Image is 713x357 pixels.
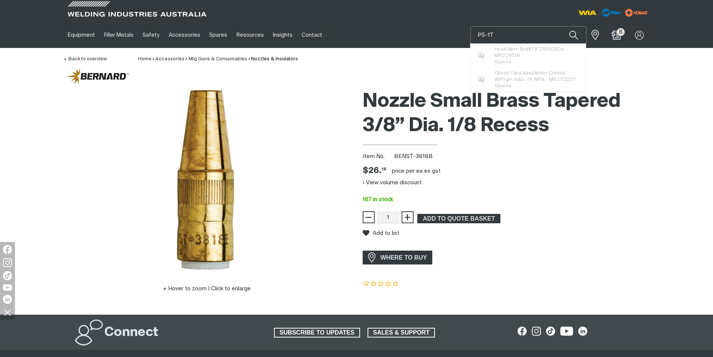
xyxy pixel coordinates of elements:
[424,167,441,175] div: ex gst
[113,86,301,273] img: Nozzle Small Brass Tapered 3/8” Diameter - 1/8 Recess
[392,167,423,175] div: price per EA
[363,230,399,236] button: Add to list
[138,55,298,63] nav: Breadcrumb
[363,197,393,202] span: 167 in stock
[138,22,164,48] a: Safety
[494,46,580,59] span: Hose,Nprn Brd#1 X.250id.5Od - MR228519
[494,70,580,83] span: Circuit Card Assy,Motor Control W/Prgm S&D-74 MPA - MR272237
[63,22,503,48] nav: Main
[164,22,205,48] a: Accessories
[104,324,158,341] h2: Connect
[494,84,511,88] span: Spares
[368,328,435,338] a: SALES & SUPPORT
[3,295,12,304] img: LinkedIn
[297,22,327,48] a: Contact
[1,306,14,319] img: hide socials
[63,57,107,61] a: Back to overview of Nozzles & Insulators
[363,166,386,176] span: $26.
[368,328,435,338] span: SALES & SUPPORT
[232,22,268,48] a: Resources
[3,271,12,280] img: TikTok
[561,26,586,44] button: Search products
[3,245,12,254] img: Facebook
[363,281,399,287] span: Rating: {0}
[365,211,372,224] span: −
[623,7,650,18] img: miller
[274,328,360,338] a: SUBSCRIBE TO UPDATES
[470,43,586,91] ul: Suggestions
[158,284,255,293] button: Hover to zoom | Click to enlarge
[275,328,359,338] span: SUBSCRIBE TO UPDATES
[376,252,432,264] span: WHERE TO BUY
[373,230,399,236] span: Add to list
[363,90,650,138] h1: Nozzle Small Brass Tapered 3/8” Dia. 1/8 Recess
[418,214,500,224] span: ADD TO QUOTE BASKET
[381,167,386,171] sup: 19
[363,166,386,176] div: Price
[268,22,297,48] a: Insights
[363,251,433,264] a: WHERE TO BUY
[205,22,232,48] a: Spares
[3,258,12,267] img: Instagram
[3,284,12,291] img: YouTube
[189,57,247,61] a: Mig Guns & Consumables
[138,57,152,61] a: Home
[63,22,100,48] a: Equipment
[417,214,500,224] button: Add Nozzle Small Brass Tapered 3/8” Diameter - 1/8 Recess to the shopping cart
[100,22,138,48] a: Filler Metals
[494,60,511,64] span: Spares
[404,211,411,224] span: +
[251,57,298,61] a: Nozzles & Insulators
[394,154,433,159] span: BENST-3818B
[363,152,393,161] span: Item No.
[155,57,185,61] a: Accessories
[363,176,422,188] button: View volume discount
[471,27,586,43] input: Product name or item number...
